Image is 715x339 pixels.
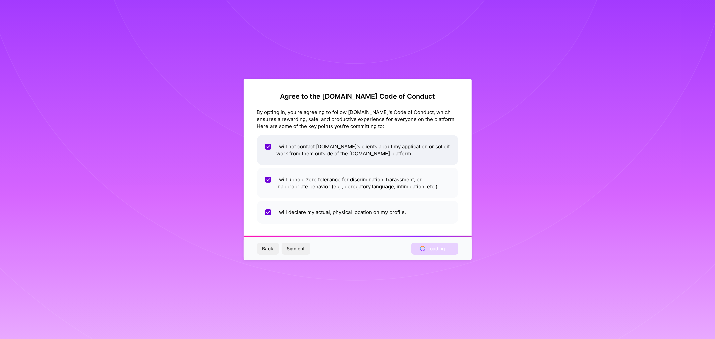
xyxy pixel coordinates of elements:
[257,135,458,165] li: I will not contact [DOMAIN_NAME]'s clients about my application or solicit work from them outside...
[257,243,279,255] button: Back
[257,201,458,224] li: I will declare my actual, physical location on my profile.
[282,243,310,255] button: Sign out
[257,168,458,198] li: I will uphold zero tolerance for discrimination, harassment, or inappropriate behavior (e.g., der...
[257,109,458,130] div: By opting in, you're agreeing to follow [DOMAIN_NAME]'s Code of Conduct, which ensures a rewardin...
[257,92,458,100] h2: Agree to the [DOMAIN_NAME] Code of Conduct
[262,245,274,252] span: Back
[287,245,305,252] span: Sign out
